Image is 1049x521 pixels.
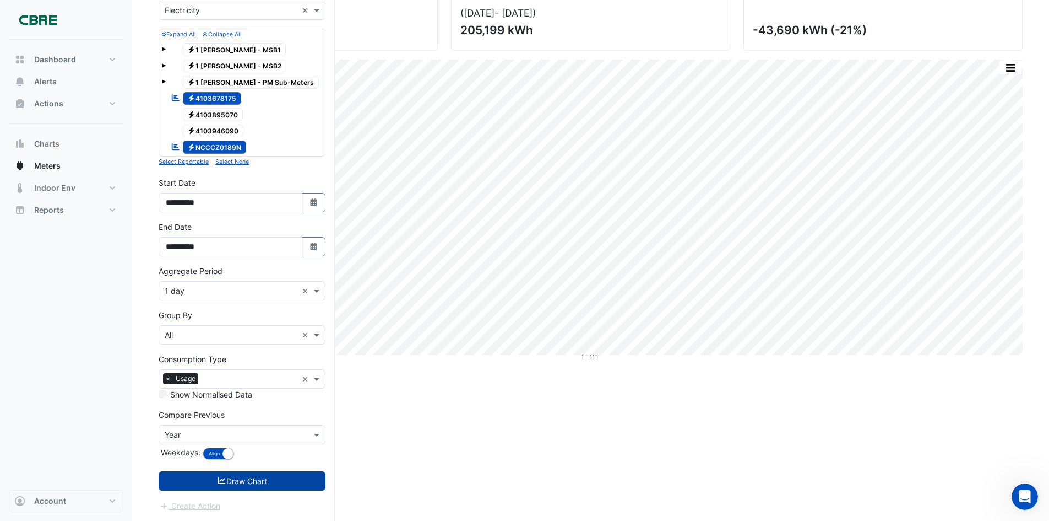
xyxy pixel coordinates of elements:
[161,31,196,38] small: Expand All
[183,43,286,56] span: 1 [PERSON_NAME] - MSB1
[34,54,76,65] span: Dashboard
[9,49,123,71] button: Dashboard
[14,160,25,171] app-icon: Meters
[13,9,63,31] img: Company Logo
[171,93,181,103] fa-icon: Reportable
[187,127,195,135] fa-icon: Electricity
[34,98,63,109] span: Actions
[170,389,252,400] label: Show Normalised Data
[159,501,221,510] app-escalated-ticket-create-button: Please draw the charts first
[9,155,123,177] button: Meters
[309,198,319,207] fa-icon: Select Date
[9,133,123,155] button: Charts
[215,157,249,166] button: Select None
[159,447,200,458] label: Weekdays:
[14,182,25,194] app-icon: Indoor Env
[302,4,311,16] span: Clear
[183,76,319,89] span: 1 [PERSON_NAME] - PM Sub-Meters
[302,285,311,297] span: Clear
[9,199,123,221] button: Reports
[34,160,61,171] span: Meters
[302,373,311,385] span: Clear
[9,71,123,93] button: Alerts
[159,309,192,321] label: Group By
[14,54,25,65] app-icon: Dashboard
[215,158,249,165] small: Select None
[34,496,66,507] span: Account
[159,157,209,166] button: Select Reportable
[14,138,25,149] app-icon: Charts
[183,125,244,138] span: 4103946090
[753,23,1011,37] div: -43,690 kWh (-21%)
[14,98,25,109] app-icon: Actions
[460,7,721,19] div: ([DATE] )
[999,61,1021,74] button: More Options
[183,108,243,121] span: 4103895070
[187,94,195,103] fa-icon: Electricity
[9,490,123,512] button: Account
[183,92,242,105] span: 4103678175
[34,205,64,216] span: Reports
[34,76,57,87] span: Alerts
[14,76,25,87] app-icon: Alerts
[1012,484,1038,510] iframe: Intercom live chat
[159,265,222,277] label: Aggregate Period
[203,29,241,39] button: Collapse All
[159,353,226,365] label: Consumption Type
[163,373,173,384] span: ×
[9,177,123,199] button: Indoor Env
[187,78,195,86] fa-icon: Electricity
[14,205,25,216] app-icon: Reports
[173,373,198,384] span: Usage
[34,182,75,194] span: Indoor Env
[309,242,319,251] fa-icon: Select Date
[159,177,195,189] label: Start Date
[494,7,532,19] span: - [DATE]
[203,31,241,38] small: Collapse All
[183,141,247,154] span: NCCCZ0189N
[187,45,195,53] fa-icon: Electricity
[159,158,209,165] small: Select Reportable
[159,471,325,491] button: Draw Chart
[171,142,181,151] fa-icon: Reportable
[302,329,311,341] span: Clear
[159,409,225,421] label: Compare Previous
[9,93,123,115] button: Actions
[161,29,196,39] button: Expand All
[187,62,195,70] fa-icon: Electricity
[34,138,59,149] span: Charts
[159,221,192,233] label: End Date
[187,143,195,151] fa-icon: Electricity
[460,23,719,37] div: 205,199 kWh
[183,60,287,73] span: 1 [PERSON_NAME] - MSB2
[187,110,195,119] fa-icon: Electricity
